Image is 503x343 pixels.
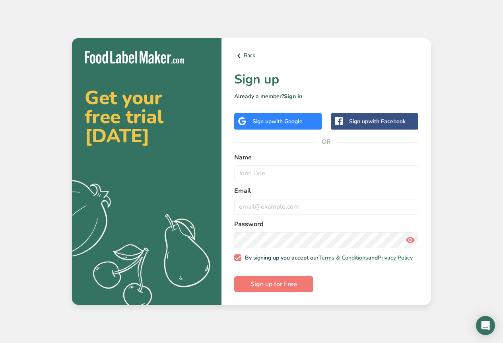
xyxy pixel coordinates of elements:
label: Password [234,219,418,229]
p: Already a member? [234,92,418,101]
span: Sign up for Free [251,279,297,289]
img: Food Label Maker [85,51,184,64]
span: with Google [272,118,303,125]
a: Back [234,51,418,60]
div: Sign up [252,117,303,126]
button: Sign up for Free [234,276,313,292]
div: Sign up [349,117,406,126]
span: with Facebook [368,118,406,125]
h1: Sign up [234,70,418,89]
a: Terms & Conditions [319,254,368,262]
a: Privacy Policy [378,254,413,262]
a: Sign in [284,93,302,100]
span: OR [315,130,338,154]
label: Email [234,186,418,196]
input: email@example.com [234,199,418,215]
span: By signing up you accept our and [241,254,413,262]
div: Open Intercom Messenger [476,316,495,335]
input: John Doe [234,165,418,181]
label: Name [234,153,418,162]
h2: Get your free trial [DATE] [85,88,209,145]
